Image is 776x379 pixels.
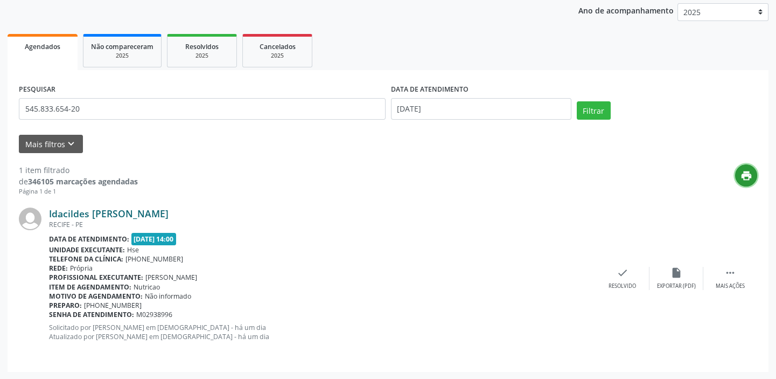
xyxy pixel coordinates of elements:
[28,176,138,187] strong: 346105 marcações agendadas
[65,138,77,150] i: keyboard_arrow_down
[91,52,153,60] div: 2025
[19,176,138,187] div: de
[657,282,696,290] div: Exportar (PDF)
[19,135,83,154] button: Mais filtroskeyboard_arrow_down
[175,52,229,60] div: 2025
[49,254,123,264] b: Telefone da clínica:
[577,101,611,120] button: Filtrar
[49,292,143,301] b: Motivo de agendamento:
[49,310,134,319] b: Senha de atendimento:
[49,245,125,254] b: Unidade executante:
[49,235,129,244] b: Data de atendimento:
[19,98,386,120] input: Nome, código do beneficiário ou CPF
[25,42,60,51] span: Agendados
[49,273,143,282] b: Profissional executante:
[391,98,571,120] input: Selecione um intervalo
[578,3,674,17] p: Ano de acompanhamento
[185,42,219,51] span: Resolvidos
[91,42,153,51] span: Não compareceram
[609,282,636,290] div: Resolvido
[49,323,596,341] p: Solicitado por [PERSON_NAME] em [DEMOGRAPHIC_DATA] - há um dia Atualizado por [PERSON_NAME] em [D...
[670,267,682,279] i: insert_drive_file
[49,282,131,292] b: Item de agendamento:
[49,301,82,310] b: Preparo:
[70,264,93,273] span: Própria
[19,208,41,230] img: img
[391,81,469,98] label: DATA DE ATENDIMENTO
[127,245,139,254] span: Hse
[250,52,304,60] div: 2025
[84,301,142,310] span: [PHONE_NUMBER]
[740,170,752,182] i: print
[617,267,628,279] i: check
[724,267,736,279] i: 
[49,220,596,229] div: RECIFE - PE
[134,282,160,292] span: Nutricao
[145,273,197,282] span: [PERSON_NAME]
[735,164,757,187] button: print
[49,264,68,273] b: Rede:
[131,233,177,245] span: [DATE] 14:00
[19,81,55,98] label: PESQUISAR
[19,187,138,196] div: Página 1 de 1
[49,208,169,219] a: Idacildes [PERSON_NAME]
[19,164,138,176] div: 1 item filtrado
[260,42,296,51] span: Cancelados
[125,254,183,264] span: [PHONE_NUMBER]
[145,292,191,301] span: Não informado
[716,282,745,290] div: Mais ações
[136,310,172,319] span: M02938996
